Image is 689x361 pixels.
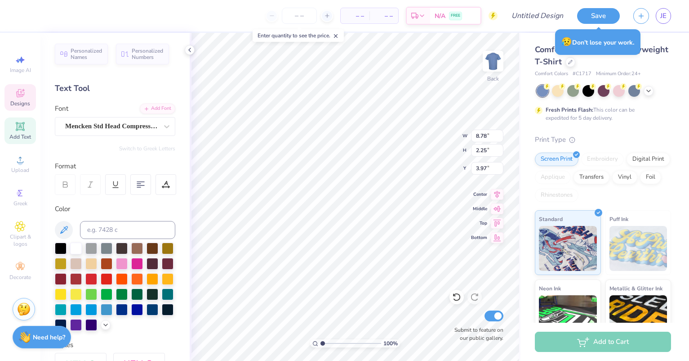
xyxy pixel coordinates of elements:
[55,104,68,114] label: Font
[546,106,656,122] div: This color can be expedited for 5 day delivery.
[487,75,499,83] div: Back
[471,235,487,241] span: Bottom
[484,52,502,70] img: Back
[627,153,670,166] div: Digital Print
[609,284,662,293] span: Metallic & Glitter Ink
[9,133,31,140] span: Add Text
[609,214,628,224] span: Puff Ink
[435,11,445,21] span: N/A
[449,326,503,342] label: Submit to feature on our public gallery.
[535,44,668,67] span: Comfort Colors Adult Heavyweight T-Shirt
[612,171,637,184] div: Vinyl
[609,295,667,340] img: Metallic & Glitter Ink
[656,8,671,24] a: JE
[451,13,460,19] span: FREE
[535,171,571,184] div: Applique
[119,145,175,152] button: Switch to Greek Letters
[535,153,578,166] div: Screen Print
[539,226,597,271] img: Standard
[11,167,29,174] span: Upload
[55,161,176,171] div: Format
[132,48,164,60] span: Personalized Numbers
[539,295,597,340] img: Neon Ink
[539,284,561,293] span: Neon Ink
[535,135,671,145] div: Print Type
[577,8,620,24] button: Save
[535,70,568,78] span: Comfort Colors
[140,104,175,114] div: Add Font
[71,48,102,60] span: Personalized Names
[13,200,27,207] span: Greek
[55,82,175,95] div: Text Tool
[253,29,344,42] div: Enter quantity to see the price.
[55,340,175,350] div: Styles
[471,191,487,198] span: Center
[282,8,317,24] input: – –
[546,106,593,113] strong: Fresh Prints Flash:
[504,7,570,25] input: Untitled Design
[581,153,624,166] div: Embroidery
[555,29,640,55] div: Don’t lose your work.
[4,233,36,248] span: Clipart & logos
[10,100,30,107] span: Designs
[471,206,487,212] span: Middle
[9,274,31,281] span: Decorate
[535,189,578,202] div: Rhinestones
[383,339,398,347] span: 100 %
[640,171,661,184] div: Foil
[573,70,591,78] span: # C1717
[55,204,175,214] div: Color
[660,11,667,21] span: JE
[10,67,31,74] span: Image AI
[539,214,563,224] span: Standard
[346,11,364,21] span: – –
[80,221,175,239] input: e.g. 7428 c
[596,70,641,78] span: Minimum Order: 24 +
[471,220,487,226] span: Top
[375,11,393,21] span: – –
[561,36,572,48] span: 😥
[33,333,65,342] strong: Need help?
[609,226,667,271] img: Puff Ink
[573,171,609,184] div: Transfers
